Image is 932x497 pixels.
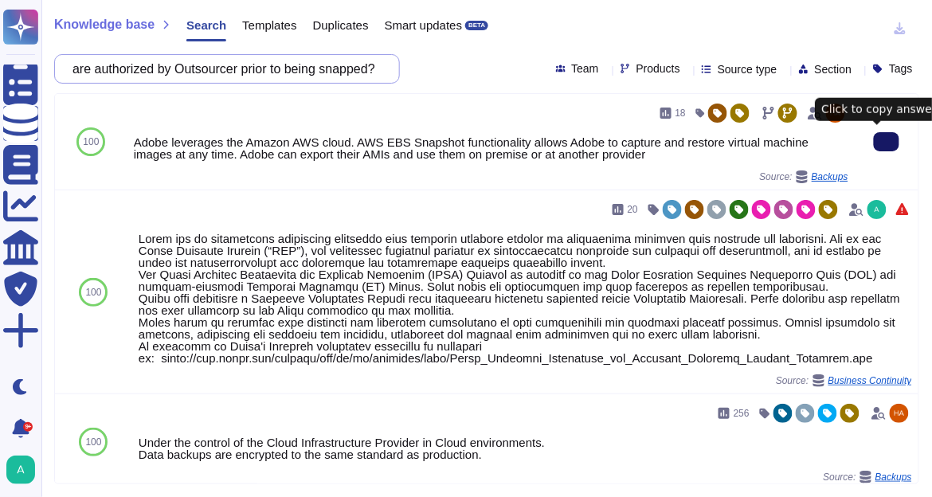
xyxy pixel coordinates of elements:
[385,19,463,31] span: Smart updates
[890,404,909,423] img: user
[6,456,35,484] img: user
[313,19,369,31] span: Duplicates
[815,64,852,75] span: Section
[676,108,686,118] span: 18
[54,18,155,31] span: Knowledge base
[636,63,680,74] span: Products
[776,374,912,387] span: Source:
[628,205,638,214] span: 20
[85,437,101,447] span: 100
[572,63,599,74] span: Team
[465,21,488,30] div: BETA
[242,19,296,31] span: Templates
[3,452,46,487] button: user
[83,137,99,147] span: 100
[875,472,912,482] span: Backups
[889,63,913,74] span: Tags
[718,64,777,75] span: Source type
[867,200,887,219] img: user
[134,136,848,160] div: Adobe leverages the Amazon AWS cloud. AWS EBS Snapshot functionality allows Adobe to capture and ...
[139,233,912,364] div: Lorem ips do sitametcons adipiscing elitseddo eius temporin utlabore etdolor ma aliquaenima minim...
[760,170,848,183] span: Source:
[812,172,848,182] span: Backups
[824,471,912,483] span: Source:
[734,409,750,418] span: 256
[63,55,383,83] input: Search a question or template...
[186,19,226,31] span: Search
[23,422,33,432] div: 9+
[828,376,912,385] span: Business Continuity
[85,288,101,297] span: 100
[139,436,912,460] div: Under the control of the Cloud Infrastructure Provider in Cloud environments. Data backups are en...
